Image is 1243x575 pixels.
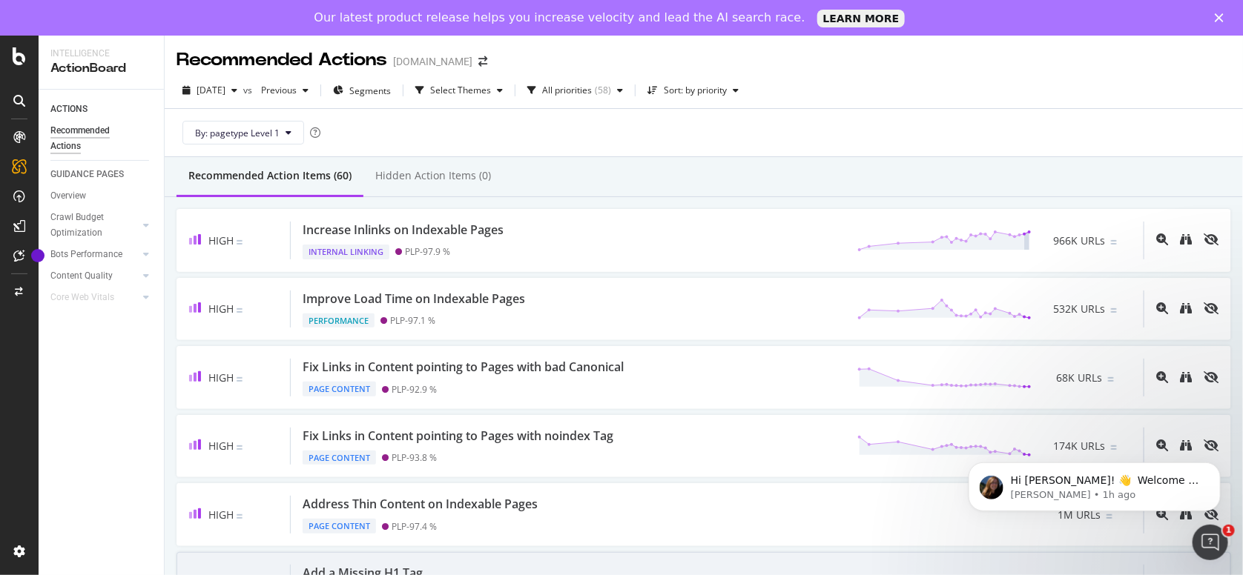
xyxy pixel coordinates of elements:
img: Equal [237,308,243,313]
div: Intelligence [50,47,152,60]
div: Fix Links in Content pointing to Pages with noindex Tag [303,428,613,445]
div: Fix Links in Content pointing to Pages with bad Canonical [303,359,624,376]
span: Segments [349,84,391,97]
span: High [208,370,234,385]
img: Equal [1111,308,1117,313]
div: PLP - 97.1 % [390,315,435,326]
img: Equal [1108,377,1114,382]
div: arrow-right-arrow-left [478,56,487,67]
span: vs [243,84,255,96]
img: Equal [237,445,243,450]
div: ACTIONS [50,102,88,117]
div: Bots Performance [50,247,122,262]
a: binoculars [1180,372,1192,385]
span: High [208,439,234,453]
button: Previous [255,79,314,102]
a: binoculars [1180,303,1192,316]
div: Select Themes [430,86,491,95]
div: Improve Load Time on Indexable Pages [303,290,525,308]
div: Performance [303,313,375,328]
div: All priorities [542,86,592,95]
a: binoculars [1180,234,1192,247]
div: Hidden Action Items (0) [375,168,491,183]
img: Equal [237,377,243,382]
a: Core Web Vitals [50,290,139,305]
div: Page Content [303,382,376,396]
span: 1 [1223,525,1235,536]
div: PLP - 93.8 % [392,452,437,463]
div: binoculars [1180,371,1192,383]
span: 2025 Jul. 29th [197,84,225,96]
div: Overview [50,188,86,204]
iframe: Intercom notifications message [946,431,1243,535]
a: ACTIONS [50,102,154,117]
div: PLP - 97.9 % [405,246,450,257]
span: 966K URLs [1053,233,1105,248]
div: eye-slash [1204,233,1219,245]
a: Overview [50,188,154,204]
div: binoculars [1180,302,1192,314]
div: eye-slash [1204,371,1219,383]
span: Previous [255,84,297,96]
a: Content Quality [50,268,139,284]
button: Select Themes [409,79,509,102]
span: 68K URLs [1056,370,1102,385]
div: Sort: by priority [664,86,727,95]
div: binoculars [1180,233,1192,245]
div: Recommended Actions [177,47,387,73]
a: LEARN MORE [817,10,906,27]
div: Page Content [303,451,376,465]
div: PLP - 92.9 % [392,384,437,395]
button: By: pagetype Level 1 [182,121,304,144]
a: Recommended Actions [50,123,154,154]
div: ActionBoard [50,60,152,77]
button: All priorities(58) [521,79,629,102]
div: Internal Linking [303,245,389,259]
span: High [208,508,234,522]
div: PLP - 97.4 % [392,521,437,532]
div: magnifying-glass-plus [1156,233,1168,245]
iframe: Intercom live chat [1193,525,1228,560]
a: Bots Performance [50,247,139,262]
div: magnifying-glass-plus [1156,371,1168,383]
div: Increase Inlinks on Indexable Pages [303,222,504,239]
a: Crawl Budget Optimization [50,210,139,241]
button: Segments [327,79,397,102]
div: ( 58 ) [595,86,611,95]
div: Recommended Action Items (60) [188,168,352,183]
span: High [208,302,234,316]
div: [DOMAIN_NAME] [393,54,472,69]
div: eye-slash [1204,302,1219,314]
div: Crawl Budget Optimization [50,210,128,241]
img: Equal [1111,240,1117,245]
div: Core Web Vitals [50,290,114,305]
button: Sort: by priority [642,79,745,102]
span: 532K URLs [1053,302,1105,316]
div: Page Content [303,519,376,534]
img: Equal [237,240,243,245]
div: Address Thin Content on Indexable Pages [303,496,538,513]
div: magnifying-glass-plus [1156,302,1168,314]
button: [DATE] [177,79,243,102]
div: GUIDANCE PAGES [50,167,124,182]
span: High [208,233,234,247]
div: Recommended Actions [50,123,139,154]
div: Content Quality [50,268,113,284]
div: Close [1215,13,1230,22]
img: Equal [237,514,243,519]
a: GUIDANCE PAGES [50,167,154,182]
span: By: pagetype Level 1 [195,127,280,139]
div: Our latest product release helps you increase velocity and lead the AI search race. [314,10,805,25]
div: Tooltip anchor [31,249,44,262]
